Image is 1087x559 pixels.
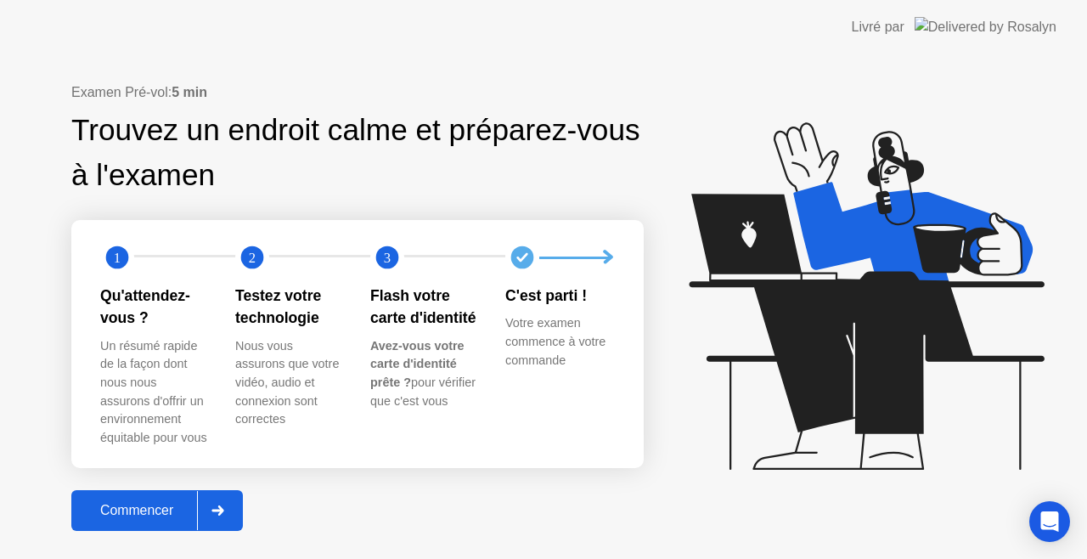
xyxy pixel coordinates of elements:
b: Avez-vous votre carte d'identité prête ? [370,339,465,389]
b: 5 min [172,85,207,99]
button: Commencer [71,490,243,531]
div: pour vérifier que c'est vous [370,337,478,410]
div: Votre examen commence à votre commande [505,314,613,370]
div: Open Intercom Messenger [1029,501,1070,542]
text: 3 [384,250,391,266]
div: Trouvez un endroit calme et préparez-vous à l'examen [71,108,644,198]
text: 2 [249,250,256,266]
div: Un résumé rapide de la façon dont nous nous assurons d'offrir un environnement équitable pour vous [100,337,208,448]
div: C'est parti ! [505,285,613,307]
div: Examen Pré-vol: [71,82,644,103]
div: Flash votre carte d'identité [370,285,478,330]
text: 1 [114,250,121,266]
div: Livré par [852,17,904,37]
div: Nous vous assurons que votre vidéo, audio et connexion sont correctes [235,337,343,429]
div: Testez votre technologie [235,285,343,330]
div: Qu'attendez-vous ? [100,285,208,330]
img: Delivered by Rosalyn [915,17,1056,37]
div: Commencer [76,503,197,518]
